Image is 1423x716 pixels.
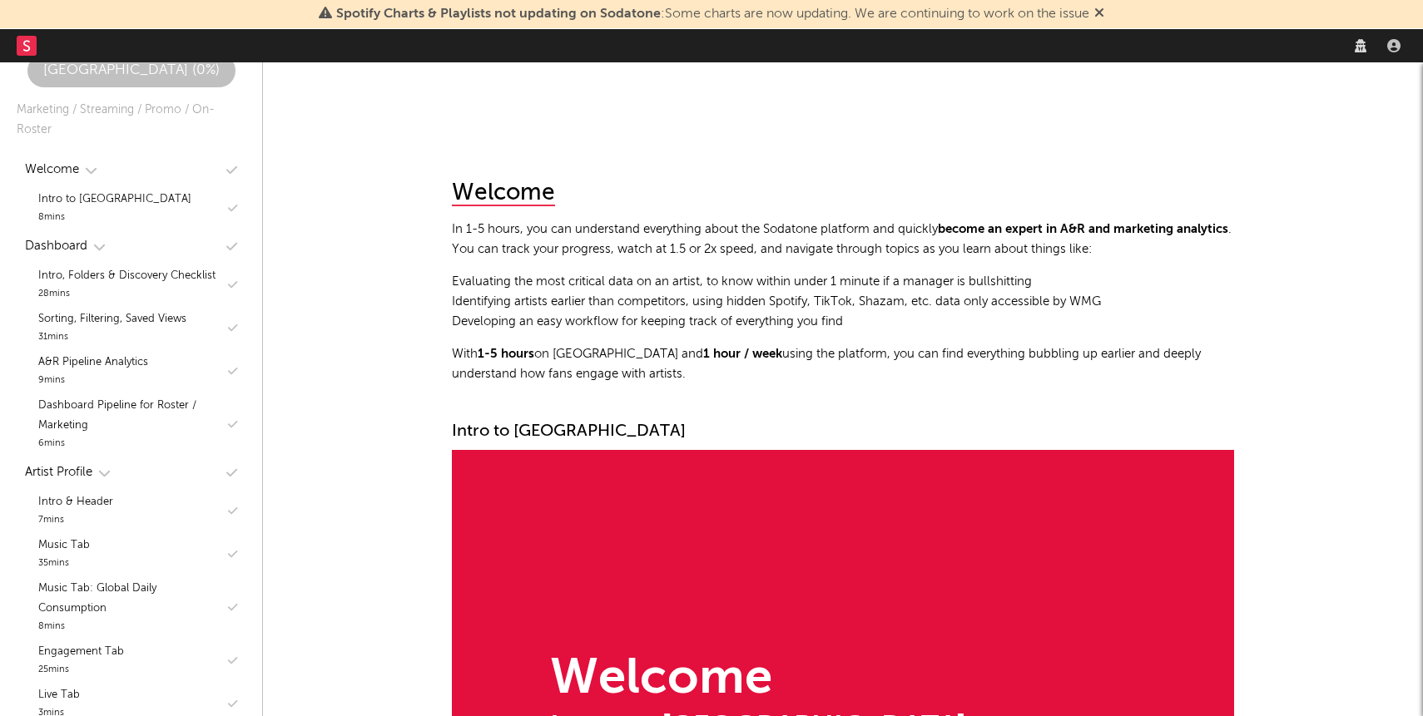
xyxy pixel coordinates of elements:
div: Intro to [GEOGRAPHIC_DATA] [38,190,191,210]
div: 7 mins [38,512,113,529]
strong: become an expert in A&R and marketing analytics [938,223,1228,235]
div: Intro & Header [38,492,113,512]
div: Music Tab: Global Daily Consumption [38,579,224,619]
div: Dashboard [25,236,87,256]
li: Evaluating the most critical data on an artist, to know within under 1 minute if a manager is bul... [452,272,1234,292]
div: Music Tab [38,536,90,556]
div: Intro to [GEOGRAPHIC_DATA] [452,422,1234,442]
div: 28 mins [38,286,216,303]
div: Artist Profile [25,462,92,482]
div: 8 mins [38,210,191,226]
div: Engagement Tab [38,642,124,662]
div: Live Tab [38,685,80,705]
div: Welcome [550,654,966,704]
div: 25 mins [38,662,124,679]
div: [GEOGRAPHIC_DATA] ( 0 %) [27,61,236,81]
div: Sorting, Filtering, Saved Views [38,309,186,329]
strong: 1 hour / week [703,348,782,360]
div: Marketing / Streaming / Promo / On-Roster [17,100,245,140]
div: 31 mins [38,329,186,346]
p: In 1-5 hours, you can understand everything about the Sodatone platform and quickly . You can tra... [452,220,1234,259]
div: A&R Pipeline Analytics [38,353,148,373]
li: Identifying artists earlier than competitors, using hidden Spotify, TikTok, Shazam, etc. data onl... [452,292,1234,312]
p: With on [GEOGRAPHIC_DATA] and using the platform, you can find everything bubbling up earlier and... [452,344,1234,384]
div: 8 mins [38,619,224,635]
span: Dismiss [1094,7,1104,21]
div: Intro, Folders & Discovery Checklist [38,266,216,286]
div: Dashboard Pipeline for Roster / Marketing [38,396,224,436]
div: 35 mins [38,556,90,572]
span: Spotify Charts & Playlists not updating on Sodatone [336,7,661,21]
div: 6 mins [38,436,224,452]
div: Welcome [25,160,79,180]
span: : Some charts are now updating. We are continuing to work on the issue [336,7,1089,21]
div: 9 mins [38,373,148,389]
strong: 1-5 hours [478,348,534,360]
li: Developing an easy workflow for keeping track of everything you find [452,312,1234,332]
div: Welcome [452,181,555,206]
